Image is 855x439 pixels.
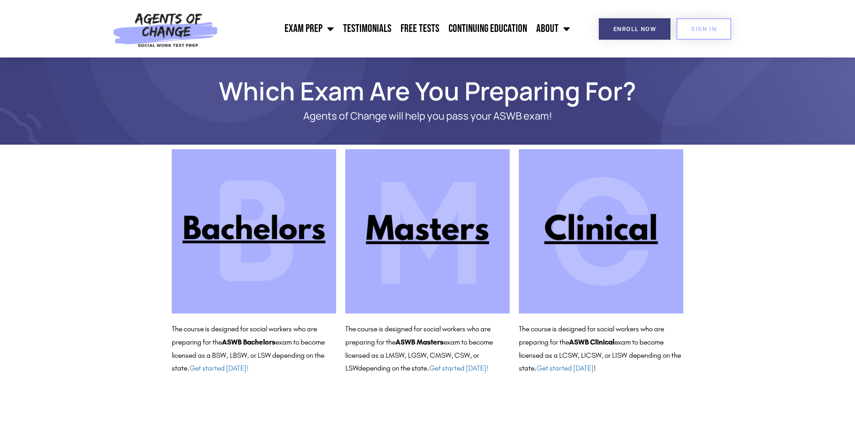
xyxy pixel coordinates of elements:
span: SIGN IN [691,26,717,32]
b: ASWB Bachelors [222,338,275,346]
a: Free Tests [396,17,444,40]
p: Agents of Change will help you pass your ASWB exam! [204,110,651,122]
a: Get started [DATE]! [190,364,248,372]
p: The course is designed for social workers who are preparing for the exam to become licensed as a ... [172,323,336,375]
span: depending on the state. [358,364,488,372]
a: Continuing Education [444,17,532,40]
b: ASWB Masters [396,338,443,346]
span: . ! [534,364,596,372]
span: Enroll Now [613,26,656,32]
a: Enroll Now [599,18,670,40]
a: Get started [DATE] [537,364,594,372]
b: ASWB Clinical [569,338,614,346]
a: About [532,17,575,40]
a: Exam Prep [280,17,338,40]
a: Testimonials [338,17,396,40]
p: The course is designed for social workers who are preparing for the exam to become licensed as a ... [519,323,683,375]
h1: Which Exam Are You Preparing For? [167,80,688,101]
a: SIGN IN [676,18,731,40]
nav: Menu [223,17,575,40]
a: Get started [DATE]! [429,364,488,372]
p: The course is designed for social workers who are preparing for the exam to become licensed as a ... [345,323,510,375]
